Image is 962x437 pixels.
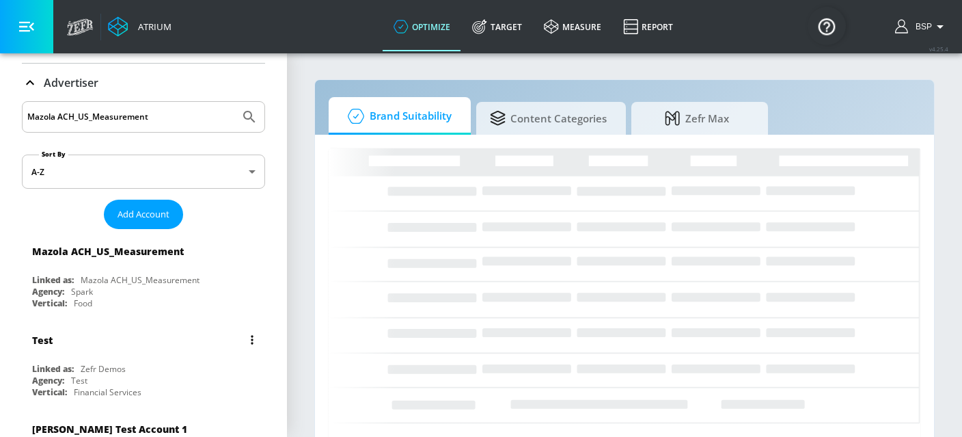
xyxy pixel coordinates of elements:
a: Target [461,2,533,51]
div: [PERSON_NAME] Test Account 1 [32,423,187,436]
span: login as: bsp_linking@zefr.com [910,22,932,31]
div: Mazola ACH_US_MeasurementLinked as:Mazola ACH_US_MeasurementAgency:SparkVertical:Food [22,235,265,313]
a: optimize [383,2,461,51]
div: Linked as: [32,274,74,286]
button: Add Account [104,200,183,229]
div: Spark [71,286,93,297]
div: Zefr Demos [81,363,126,375]
button: BSP [895,18,948,35]
a: Report [612,2,684,51]
a: measure [533,2,612,51]
div: Test [32,334,53,347]
div: Vertical: [32,297,67,309]
div: A-Z [22,155,265,189]
div: Agency: [32,286,64,297]
div: Advertiser [22,64,265,102]
a: Atrium [108,16,171,37]
p: Advertiser [44,75,98,90]
span: v 4.25.4 [929,45,948,53]
div: Mazola ACH_US_Measurement [32,245,184,258]
div: Linked as: [32,363,74,375]
input: Search by name [27,108,234,126]
span: Content Categories [490,102,607,135]
div: TestLinked as:Zefr DemosAgency:TestVertical:Financial Services [22,323,265,401]
span: Brand Suitability [342,100,452,133]
div: Mazola ACH_US_Measurement [81,274,200,286]
div: Test [71,375,87,386]
div: Agency: [32,375,64,386]
button: Open Resource Center [808,7,846,45]
div: Food [74,297,92,309]
span: Add Account [118,207,169,222]
div: Vertical: [32,386,67,398]
span: Zefr Max [645,102,749,135]
div: Atrium [133,21,171,33]
div: Financial Services [74,386,141,398]
button: Submit Search [234,102,264,132]
label: Sort By [39,150,68,159]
